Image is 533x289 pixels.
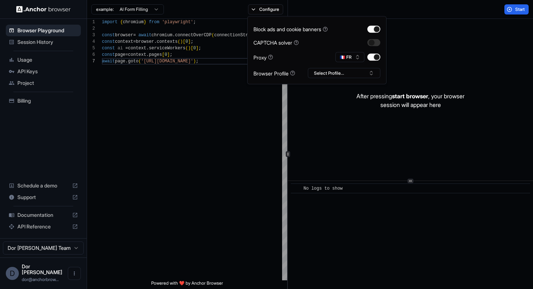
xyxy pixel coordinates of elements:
[167,52,170,57] span: ]
[172,33,175,38] span: .
[87,38,95,45] div: 4
[102,52,115,57] span: const
[102,33,115,38] span: const
[191,39,193,44] span: ;
[87,51,95,58] div: 6
[17,27,78,34] span: Browser Playground
[6,36,81,48] div: Session History
[199,46,201,51] span: ;
[117,46,123,51] span: ai
[17,38,78,46] span: Session History
[115,33,133,38] span: browser
[125,59,128,64] span: .
[146,52,149,57] span: .
[170,52,172,57] span: ;
[139,59,141,64] span: (
[165,52,167,57] span: 0
[6,25,81,36] div: Browser Playground
[144,20,146,25] span: }
[180,39,183,44] span: )
[193,59,196,64] span: )
[193,20,196,25] span: ;
[253,53,273,61] div: Proxy
[175,33,212,38] span: connectOverCDP
[253,39,299,46] div: CAPTCHA solver
[87,32,95,38] div: 3
[183,39,185,44] span: [
[6,54,81,66] div: Usage
[115,39,133,44] span: context
[185,39,188,44] span: 0
[102,46,115,51] span: const
[17,68,78,75] span: API Keys
[294,185,298,192] span: ​
[248,4,283,15] button: Configure
[87,58,95,65] div: 7
[6,267,19,280] div: D
[123,20,144,25] span: chromium
[17,56,78,63] span: Usage
[102,59,115,64] span: await
[308,68,380,78] button: Select Profile...
[6,66,81,77] div: API Keys
[6,221,81,232] div: API Reference
[87,25,95,32] div: 2
[191,46,193,51] span: [
[96,7,114,12] span: example:
[193,46,196,51] span: 0
[17,182,69,189] span: Schedule a demo
[149,20,160,25] span: from
[303,186,343,191] span: No logs to show
[102,20,117,25] span: import
[188,39,191,44] span: ]
[115,52,125,57] span: page
[149,52,162,57] span: pages
[17,79,78,87] span: Project
[141,59,193,64] span: '[URL][DOMAIN_NAME]'
[17,211,69,219] span: Documentation
[515,7,525,12] span: Start
[6,77,81,89] div: Project
[6,209,81,221] div: Documentation
[196,46,198,51] span: ]
[17,223,69,230] span: API Reference
[392,92,428,100] span: start browser
[125,46,128,51] span: =
[504,4,529,15] button: Start
[128,46,146,51] span: context
[6,191,81,203] div: Support
[146,46,149,51] span: .
[133,33,136,38] span: =
[128,52,146,57] span: context
[17,97,78,104] span: Billing
[102,39,115,44] span: const
[162,20,193,25] span: 'playwright'
[17,194,69,201] span: Support
[185,46,188,51] span: (
[16,6,71,13] img: Anchor Logo
[115,59,125,64] span: page
[196,59,198,64] span: ;
[212,33,214,38] span: (
[120,20,123,25] span: {
[6,180,81,191] div: Schedule a demo
[253,69,295,77] div: Browser Profile
[356,92,464,109] p: After pressing , your browser session will appear here
[335,52,364,62] button: 🇫🇷 FR
[87,45,95,51] div: 5
[139,33,152,38] span: await
[136,39,154,44] span: browser
[68,267,81,280] button: Open menu
[188,46,191,51] span: )
[152,33,173,38] span: chromium
[133,39,136,44] span: =
[214,33,256,38] span: connectionString
[157,39,178,44] span: contexts
[6,95,81,107] div: Billing
[154,39,157,44] span: .
[151,280,223,289] span: Powered with ❤️ by Anchor Browser
[22,263,62,275] span: Dor Dankner
[162,52,165,57] span: [
[87,19,95,25] div: 1
[125,52,128,57] span: =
